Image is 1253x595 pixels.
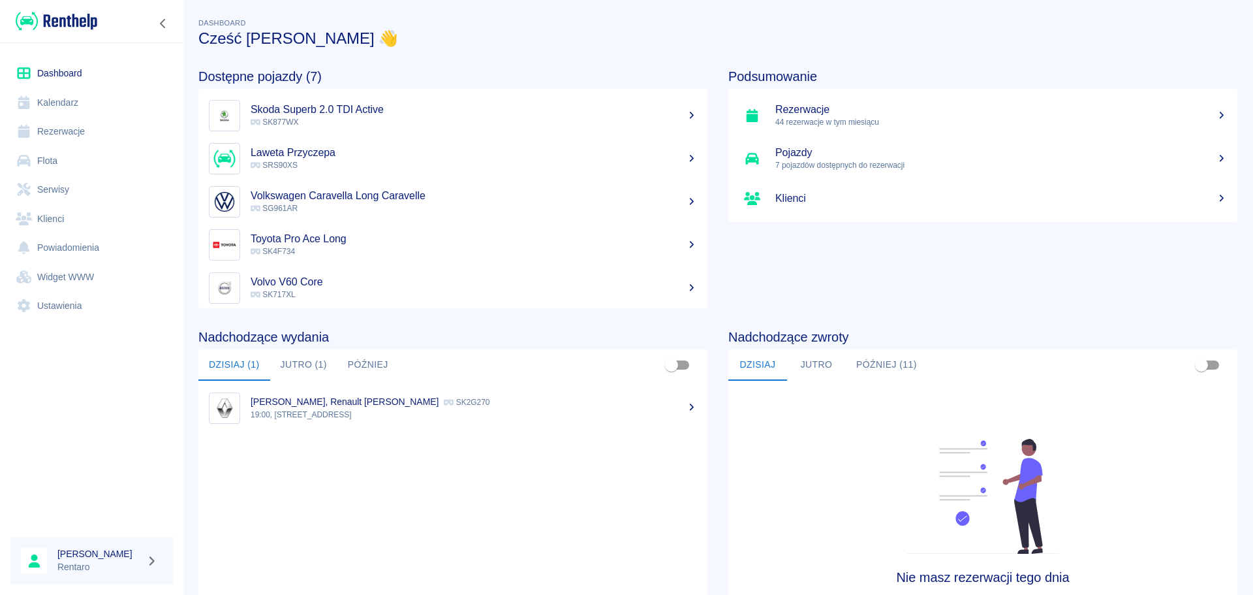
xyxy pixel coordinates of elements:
a: Image[PERSON_NAME], Renault [PERSON_NAME] SK2G27019:00, [STREET_ADDRESS] [198,386,707,430]
button: Dzisiaj (1) [198,349,270,381]
a: ImageLaweta Przyczepa SRS90XS [198,137,707,180]
button: Później [337,349,399,381]
a: ImageVolvo V60 Core SK717XL [198,266,707,310]
h4: Nadchodzące zwroty [728,329,1237,345]
a: Renthelp logo [10,10,97,32]
h5: Skoda Superb 2.0 TDI Active [251,103,697,116]
p: 19:00, [STREET_ADDRESS] [251,409,697,421]
a: Rezerwacje44 rezerwacje w tym miesiącu [728,94,1237,137]
h4: Dostępne pojazdy (7) [198,69,707,84]
img: Image [212,276,237,300]
h5: Rezerwacje [775,103,1227,116]
img: Image [212,233,237,257]
h5: Klienci [775,192,1227,205]
p: SK2G270 [444,398,489,407]
button: Dzisiaj [728,349,787,381]
a: Ustawienia [10,291,173,321]
span: SK4F734 [251,247,295,256]
a: Klienci [10,204,173,234]
a: Powiadomienia [10,233,173,263]
a: Flota [10,146,173,176]
a: Dashboard [10,59,173,88]
button: Zwiń nawigację [153,15,173,32]
h6: [PERSON_NAME] [57,547,141,560]
span: SK877WX [251,118,298,127]
img: Image [212,103,237,128]
p: Rentaro [57,560,141,574]
h4: Nie masz rezerwacji tego dnia [792,570,1174,585]
p: [PERSON_NAME], Renault [PERSON_NAME] [251,396,439,407]
h5: Laweta Przyczepa [251,146,697,159]
span: SK717XL [251,290,296,299]
button: Później (11) [846,349,927,381]
button: Jutro (1) [270,349,337,381]
img: Image [212,396,237,421]
a: ImageSkoda Superb 2.0 TDI Active SK877WX [198,94,707,137]
a: Rezerwacje [10,117,173,146]
h4: Nadchodzące wydania [198,329,707,345]
h5: Volkswagen Caravella Long Caravelle [251,189,697,202]
a: Widget WWW [10,263,173,292]
h3: Cześć [PERSON_NAME] 👋 [198,29,1237,48]
img: Image [212,189,237,214]
h5: Pojazdy [775,146,1227,159]
a: ImageToyota Pro Ace Long SK4F734 [198,223,707,266]
p: 44 rezerwacje w tym miesiącu [775,116,1227,128]
a: Pojazdy7 pojazdów dostępnych do rezerwacji [728,137,1237,180]
a: Serwisy [10,175,173,204]
p: 7 pojazdów dostępnych do rezerwacji [775,159,1227,171]
h5: Toyota Pro Ace Long [251,233,697,246]
h4: Podsumowanie [728,69,1237,84]
span: Dashboard [198,19,246,27]
h5: Volvo V60 Core [251,276,697,289]
a: Klienci [728,180,1237,217]
a: Kalendarz [10,88,173,118]
img: Image [212,146,237,171]
img: Fleet [899,439,1067,554]
button: Jutro [787,349,846,381]
span: SRS90XS [251,161,298,170]
span: Pokaż przypisane tylko do mnie [1189,353,1214,378]
span: SG961AR [251,204,298,213]
a: ImageVolkswagen Caravella Long Caravelle SG961AR [198,180,707,223]
span: Pokaż przypisane tylko do mnie [659,353,684,378]
img: Renthelp logo [16,10,97,32]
